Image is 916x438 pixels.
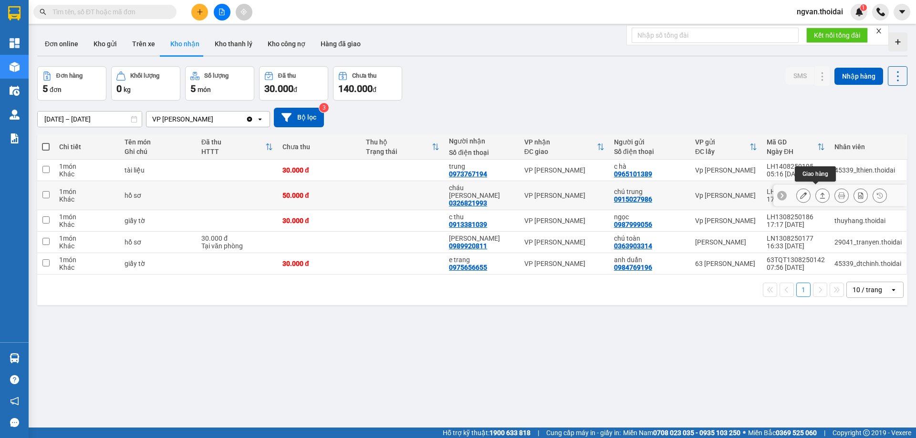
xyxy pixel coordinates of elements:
div: Khác [59,264,115,271]
span: notification [10,397,19,406]
div: VP nhận [524,138,597,146]
th: Toggle SortBy [361,134,445,160]
div: HTTT [201,148,265,155]
span: Kết nối tổng đài [814,30,860,41]
div: LH1408250195 [767,163,825,170]
div: Chi tiết [59,143,115,151]
div: cháu sen [449,184,515,199]
div: c thu [449,213,515,221]
div: 1 món [59,188,115,195]
div: e trang [449,256,515,264]
div: Vp [PERSON_NAME] [695,166,757,174]
div: chú trung [614,188,686,195]
span: kg [124,86,131,93]
div: VP [PERSON_NAME] [152,114,213,124]
th: Toggle SortBy [690,134,762,160]
th: Toggle SortBy [197,134,278,160]
div: Chưa thu [282,143,356,151]
div: [PERSON_NAME] [695,238,757,246]
span: 5 [190,83,196,94]
div: Giao hàng [815,188,830,203]
div: LH1308250188 [767,188,825,195]
span: Cung cấp máy in - giấy in: [546,428,621,438]
div: 45339_dtchinh.thoidai [834,260,902,267]
div: Đơn hàng [56,72,83,79]
th: Toggle SortBy [520,134,609,160]
div: anh duẩn [614,256,686,264]
input: Nhập số tổng đài [632,28,799,43]
div: 1 món [59,256,115,264]
span: đơn [50,86,62,93]
div: 0989920811 [449,242,487,250]
span: 1 [862,4,865,11]
svg: open [890,286,897,294]
svg: open [256,115,264,123]
button: Đã thu30.000đ [259,66,328,101]
span: 30.000 [264,83,293,94]
div: 0326821993 [449,199,487,207]
span: Chuyển phát nhanh: [GEOGRAPHIC_DATA] - [GEOGRAPHIC_DATA] [6,41,89,75]
button: SMS [786,67,814,84]
div: 1 món [59,163,115,170]
div: 0915027986 [614,195,652,203]
div: LH1308250186 [767,213,825,221]
button: Số lượng5món [185,66,254,101]
span: ⚪️ [743,431,746,435]
div: giấy tờ [125,260,192,267]
div: Ngày ĐH [767,148,817,155]
div: hồ sơ [125,238,192,246]
div: trung [449,163,515,170]
div: VP [PERSON_NAME] [524,238,604,246]
div: 63TQT1308250142 [767,256,825,264]
div: 30.000 đ [282,166,356,174]
div: hoàng hải [449,234,515,242]
div: VP [PERSON_NAME] [524,217,604,224]
div: thuyhang.thoidai [834,217,902,224]
button: Chưa thu140.000đ [333,66,402,101]
strong: CÔNG TY TNHH DỊCH VỤ DU LỊCH THỜI ĐẠI [9,8,86,39]
div: Tạo kho hàng mới [888,32,907,51]
div: ĐC giao [524,148,597,155]
img: logo [3,34,5,82]
img: phone-icon [876,8,885,16]
div: 29041_tranyen.thoidai [834,238,902,246]
button: Trên xe [125,32,163,55]
span: Miền Bắc [748,428,817,438]
div: 17:17 [DATE] [767,221,825,228]
div: LN1308250177 [767,234,825,242]
div: 63 [PERSON_NAME] [695,260,757,267]
div: 50.000 đ [282,192,356,199]
div: c hà [614,163,686,170]
div: 0984769196 [614,264,652,271]
button: Đơn hàng5đơn [37,66,106,101]
div: 0973767194 [449,170,487,178]
span: search [40,9,46,15]
button: aim [236,4,252,20]
div: Vp [PERSON_NAME] [695,192,757,199]
div: VP gửi [695,138,749,146]
div: 0965101389 [614,170,652,178]
button: Kho thanh lý [207,32,260,55]
span: Hỗ trợ kỹ thuật: [443,428,531,438]
sup: 3 [319,103,329,112]
button: plus [191,4,208,20]
div: Tại văn phòng [201,242,273,250]
div: 45339_lthien.thoidai [834,166,902,174]
div: Khác [59,242,115,250]
button: Kho gửi [86,32,125,55]
img: solution-icon [10,133,20,143]
span: message [10,418,19,427]
strong: 1900 633 818 [489,429,531,437]
div: 05:16 [DATE] [767,170,825,178]
input: Selected VP Nguyễn Quốc Trị . [214,114,215,124]
div: VP [PERSON_NAME] [524,260,604,267]
button: caret-down [894,4,910,20]
div: Số lượng [204,72,229,79]
span: đ [293,86,297,93]
div: 1 món [59,213,115,221]
span: plus [197,9,203,15]
img: icon-new-feature [855,8,864,16]
img: dashboard-icon [10,38,20,48]
div: Nhân viên [834,143,902,151]
div: 10 / trang [853,285,882,295]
